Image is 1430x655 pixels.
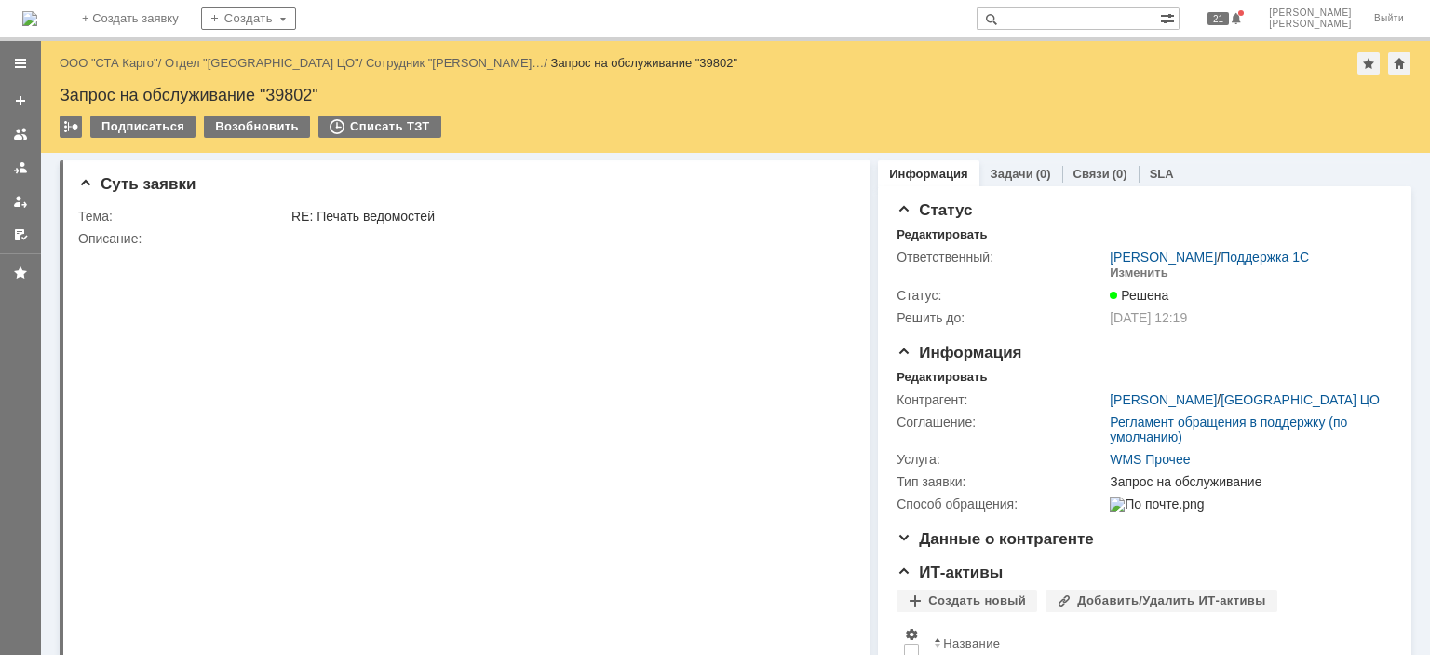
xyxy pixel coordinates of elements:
[897,344,1021,362] span: Информация
[165,56,359,70] a: Отдел "[GEOGRAPHIC_DATA] ЦО"
[943,636,1000,650] div: Название
[1110,250,1309,265] div: /
[6,186,35,216] a: Мои заявки
[1269,19,1352,30] span: [PERSON_NAME]
[897,415,1106,430] div: Соглашение:
[60,56,158,70] a: ООО "СТА Карго"
[201,7,296,30] div: Создать
[6,86,35,116] a: Создать заявку
[1357,52,1380,75] div: Добавить в избранное
[897,564,1003,581] span: ИТ-активы
[60,56,165,70] div: /
[551,56,738,70] div: Запрос на обслуживание "39802"
[366,56,544,70] a: Сотрудник "[PERSON_NAME]…
[165,56,366,70] div: /
[291,209,844,224] div: RE: Печать ведомостей
[1110,474,1383,489] div: Запрос на обслуживание
[78,175,196,193] span: Суть заявки
[1269,7,1352,19] span: [PERSON_NAME]
[1110,452,1190,467] a: WMS Прочее
[1110,415,1347,444] a: Регламент обращения в поддержку (по умолчанию)
[904,627,919,642] span: Настройки
[897,392,1106,407] div: Контрагент:
[78,231,848,246] div: Описание:
[78,209,288,224] div: Тема:
[1150,167,1174,181] a: SLA
[6,153,35,183] a: Заявки в моей ответственности
[1388,52,1410,75] div: Сделать домашней страницей
[1110,392,1380,407] div: /
[897,310,1106,325] div: Решить до:
[897,227,987,242] div: Редактировать
[1110,266,1168,280] div: Изменить
[1110,392,1217,407] a: [PERSON_NAME]
[1110,250,1217,265] a: [PERSON_NAME]
[1110,497,1204,512] img: По почте.png
[22,11,37,26] img: logo
[6,119,35,149] a: Заявки на командах
[1207,12,1229,25] span: 21
[897,530,1094,548] span: Данные о контрагенте
[1221,250,1309,265] a: Поддержка 1С
[1221,392,1380,407] a: [GEOGRAPHIC_DATA] ЦО
[60,86,1411,104] div: Запрос на обслуживание "39802"
[897,474,1106,489] div: Тип заявки:
[897,288,1106,303] div: Статус:
[1110,310,1187,325] span: [DATE] 12:19
[991,167,1033,181] a: Задачи
[1160,8,1179,26] span: Расширенный поиск
[897,250,1106,265] div: Ответственный:
[60,116,82,138] div: Работа с массовостью
[6,220,35,250] a: Мои согласования
[366,56,551,70] div: /
[22,11,37,26] a: Перейти на домашнюю страницу
[897,497,1106,512] div: Способ обращения:
[897,452,1106,467] div: Услуга:
[1113,167,1127,181] div: (0)
[897,370,987,385] div: Редактировать
[1110,288,1168,303] span: Решена
[1073,167,1110,181] a: Связи
[1036,167,1051,181] div: (0)
[897,201,972,219] span: Статус
[889,167,967,181] a: Информация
